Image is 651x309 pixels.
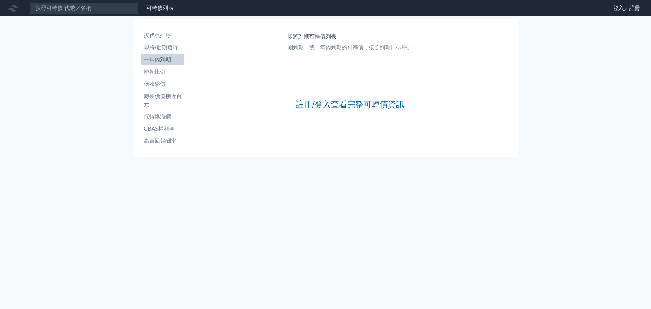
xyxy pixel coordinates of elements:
h1: 即將到期可轉債列表 [288,33,412,41]
li: 即將/近期發行 [141,43,184,52]
a: 即將/近期發行 [141,42,184,53]
input: 搜尋可轉債 代號／名稱 [30,2,138,14]
a: 轉換比例 [141,66,184,77]
a: 可轉債列表 [146,5,174,11]
a: 低收盤價 [141,79,184,90]
a: 轉換價值接近百元 [141,91,184,110]
li: CBAS權利金 [141,125,184,133]
li: 轉換比例 [141,68,184,76]
a: 登入／註冊 [608,3,646,14]
a: 高賣回報酬率 [141,136,184,147]
a: 按代號排序 [141,30,184,41]
a: CBAS權利金 [141,123,184,134]
a: 一年內到期 [141,54,184,65]
li: 一年內到期 [141,56,184,64]
li: 高賣回報酬率 [141,137,184,145]
li: 低轉換溢價 [141,113,184,121]
li: 低收盤價 [141,80,184,88]
li: 按代號排序 [141,31,184,39]
p: 剛到期、或一年內到期的可轉債，按照到期日排序。 [288,43,412,52]
a: 註冊/登入查看完整可轉債資訊 [296,99,404,110]
a: 低轉換溢價 [141,111,184,122]
li: 轉換價值接近百元 [141,92,184,109]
